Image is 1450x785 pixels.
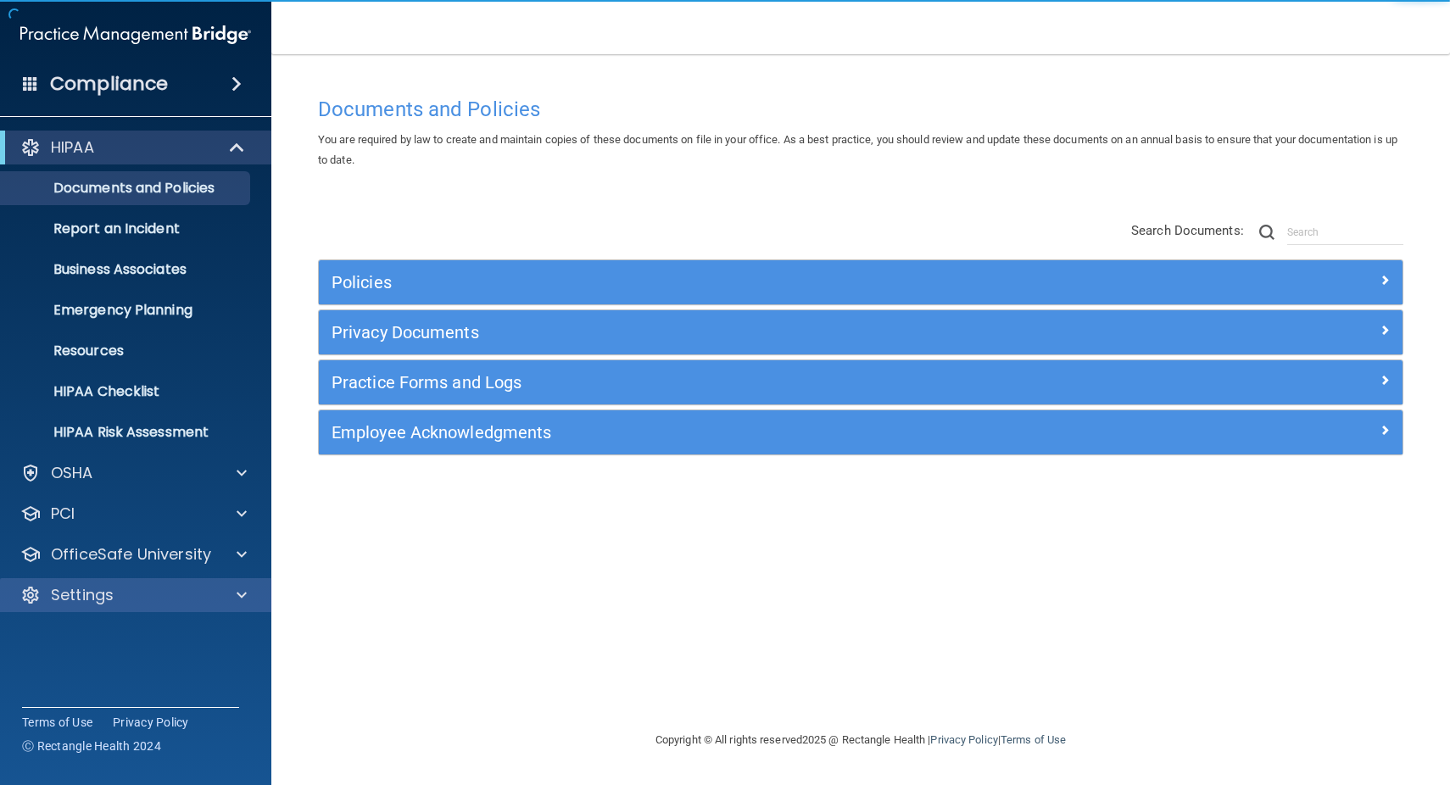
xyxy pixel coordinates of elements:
p: Documents and Policies [11,180,243,197]
a: Employee Acknowledgments [332,419,1390,446]
p: OfficeSafe University [51,544,211,565]
a: Settings [20,585,247,605]
a: PCI [20,504,247,524]
a: Privacy Policy [113,714,189,731]
p: HIPAA Checklist [11,383,243,400]
div: Copyright © All rights reserved 2025 @ Rectangle Health | | [551,713,1170,767]
p: HIPAA Risk Assessment [11,424,243,441]
h5: Practice Forms and Logs [332,373,1119,392]
h4: Compliance [50,72,168,96]
a: Terms of Use [1001,733,1066,746]
h4: Documents and Policies [318,98,1403,120]
span: Search Documents: [1131,223,1244,238]
p: Business Associates [11,261,243,278]
span: Ⓒ Rectangle Health 2024 [22,738,161,754]
a: Privacy Policy [930,733,997,746]
a: Practice Forms and Logs [332,369,1390,396]
h5: Policies [332,273,1119,292]
p: HIPAA [51,137,94,158]
h5: Employee Acknowledgments [332,423,1119,442]
p: Settings [51,585,114,605]
p: Resources [11,342,243,359]
a: Policies [332,269,1390,296]
a: HIPAA [20,137,246,158]
span: You are required by law to create and maintain copies of these documents on file in your office. ... [318,133,1397,166]
img: PMB logo [20,18,251,52]
a: OSHA [20,463,247,483]
p: Emergency Planning [11,302,243,319]
img: ic-search.3b580494.png [1259,225,1274,240]
p: OSHA [51,463,93,483]
a: OfficeSafe University [20,544,247,565]
p: Report an Incident [11,220,243,237]
a: Terms of Use [22,714,92,731]
h5: Privacy Documents [332,323,1119,342]
input: Search [1287,220,1403,245]
p: PCI [51,504,75,524]
a: Privacy Documents [332,319,1390,346]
